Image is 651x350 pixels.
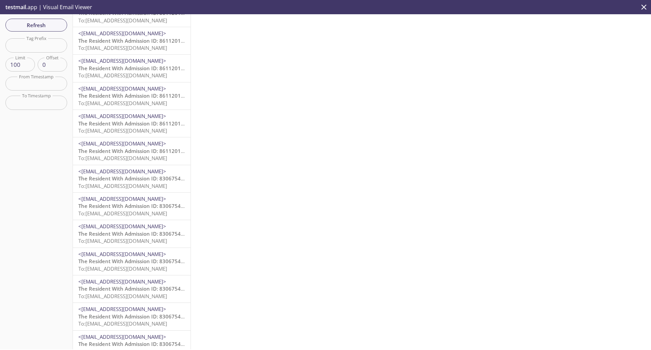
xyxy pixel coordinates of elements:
span: The Resident With Admission ID: 8306754722 Did Not Accept Elevate Care Country [GEOGRAPHIC_DATA] ... [78,285,486,292]
span: <[EMAIL_ADDRESS][DOMAIN_NAME]> [78,113,166,119]
span: To: [EMAIL_ADDRESS][DOMAIN_NAME] [78,320,167,327]
span: The Resident With Admission ID: 8611201362 Did Not Accept Elevate Care Country Club Hills (IL2025... [78,65,457,72]
span: <[EMAIL_ADDRESS][DOMAIN_NAME]> [78,30,166,37]
div: <[EMAIL_ADDRESS][DOMAIN_NAME]>The Resident With Admission ID: 8306754722 Did Not Accept Elevate C... [73,220,191,247]
span: <[EMAIL_ADDRESS][DOMAIN_NAME]> [78,195,166,202]
span: The Resident With Admission ID: 8306754722 Did Not Accept Elevate Care Country [GEOGRAPHIC_DATA] ... [78,258,486,265]
span: The Resident With Admission ID: 8611201362 Did Not Accept Elevate Care Country Club Hills (IL2025... [78,92,457,99]
div: <[EMAIL_ADDRESS][DOMAIN_NAME]>The Resident With Admission ID: 8306754722 Did Not Accept Elevate C... [73,248,191,275]
span: The Resident With Admission ID: 8611201362 Did Not Accept Elevate Care Country Club Hills (IL2025... [78,120,457,127]
span: Refresh [11,21,62,30]
span: The Resident With Admission ID: 8306754722 Did Not Accept Elevate Care Country [GEOGRAPHIC_DATA] ... [78,230,486,237]
span: To: [EMAIL_ADDRESS][DOMAIN_NAME] [78,210,167,217]
span: <[EMAIL_ADDRESS][DOMAIN_NAME]> [78,251,166,257]
div: <[EMAIL_ADDRESS][DOMAIN_NAME]>The Resident With Admission ID: 8611201362 Did Not Accept Elevate C... [73,55,191,82]
span: testmail [5,3,26,11]
span: To: [EMAIL_ADDRESS][DOMAIN_NAME] [78,293,167,299]
div: <[EMAIL_ADDRESS][DOMAIN_NAME]>The Resident With Admission ID: 8611201362 Did Not Accept Elevate C... [73,137,191,164]
button: Refresh [5,19,67,32]
span: The Resident With Admission ID: 8306754722 Did Not Accept Elevate Care Country [GEOGRAPHIC_DATA] ... [78,175,486,182]
span: <[EMAIL_ADDRESS][DOMAIN_NAME]> [78,168,166,175]
span: <[EMAIL_ADDRESS][DOMAIN_NAME]> [78,333,166,340]
span: The Resident With Admission ID: 8611201362 Did Not Accept Elevate Care Country Club Hills (IL2025... [78,148,457,154]
span: <[EMAIL_ADDRESS][DOMAIN_NAME]> [78,223,166,230]
span: The Resident With Admission ID: 8306754722 Did Not Accept Elevate Care Country [GEOGRAPHIC_DATA] ... [78,313,486,320]
span: <[EMAIL_ADDRESS][DOMAIN_NAME]> [78,57,166,64]
span: To: [EMAIL_ADDRESS][DOMAIN_NAME] [78,182,167,189]
span: To: [EMAIL_ADDRESS][DOMAIN_NAME] [78,155,167,161]
span: <[EMAIL_ADDRESS][DOMAIN_NAME]> [78,140,166,147]
span: The Resident With Admission ID: 8611201362 Did Not Accept Elevate Care Country Club Hills (IL2025... [78,37,457,44]
div: <[EMAIL_ADDRESS][DOMAIN_NAME]>The Resident With Admission ID: 8306754722 Did Not Accept Elevate C... [73,193,191,220]
span: To: [EMAIL_ADDRESS][DOMAIN_NAME] [78,237,167,244]
span: To: [EMAIL_ADDRESS][DOMAIN_NAME] [78,72,167,79]
div: <[EMAIL_ADDRESS][DOMAIN_NAME]>The Resident With Admission ID: 8611201362 Did Not Accept Elevate C... [73,27,191,54]
span: To: [EMAIL_ADDRESS][DOMAIN_NAME] [78,100,167,106]
span: The Resident With Admission ID: 8306754722 Did Not Accept Elevate Care Country [GEOGRAPHIC_DATA] ... [78,202,486,209]
span: To: [EMAIL_ADDRESS][DOMAIN_NAME] [78,265,167,272]
span: <[EMAIL_ADDRESS][DOMAIN_NAME]> [78,85,166,92]
div: <[EMAIL_ADDRESS][DOMAIN_NAME]>The Resident With Admission ID: 8306754722 Did Not Accept Elevate C... [73,165,191,192]
span: <[EMAIL_ADDRESS][DOMAIN_NAME]> [78,278,166,285]
div: <[EMAIL_ADDRESS][DOMAIN_NAME]>The Resident With Admission ID: 8611201362 Did Not Accept Elevate C... [73,110,191,137]
span: To: [EMAIL_ADDRESS][DOMAIN_NAME] [78,17,167,24]
div: <[EMAIL_ADDRESS][DOMAIN_NAME]>The Resident With Admission ID: 8306754722 Did Not Accept Elevate C... [73,303,191,330]
div: <[EMAIL_ADDRESS][DOMAIN_NAME]>The Resident With Admission ID: 8306754722 Did Not Accept Elevate C... [73,275,191,303]
div: <[EMAIL_ADDRESS][DOMAIN_NAME]>The Resident With Admission ID: 8611201362 Did Not Accept Elevate C... [73,82,191,110]
span: The Resident With Admission ID: 8306754722 Did Not Accept Elevate Care Country [GEOGRAPHIC_DATA] ... [78,341,486,347]
span: To: [EMAIL_ADDRESS][DOMAIN_NAME] [78,44,167,51]
span: To: [EMAIL_ADDRESS][DOMAIN_NAME] [78,127,167,134]
span: <[EMAIL_ADDRESS][DOMAIN_NAME]> [78,306,166,312]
